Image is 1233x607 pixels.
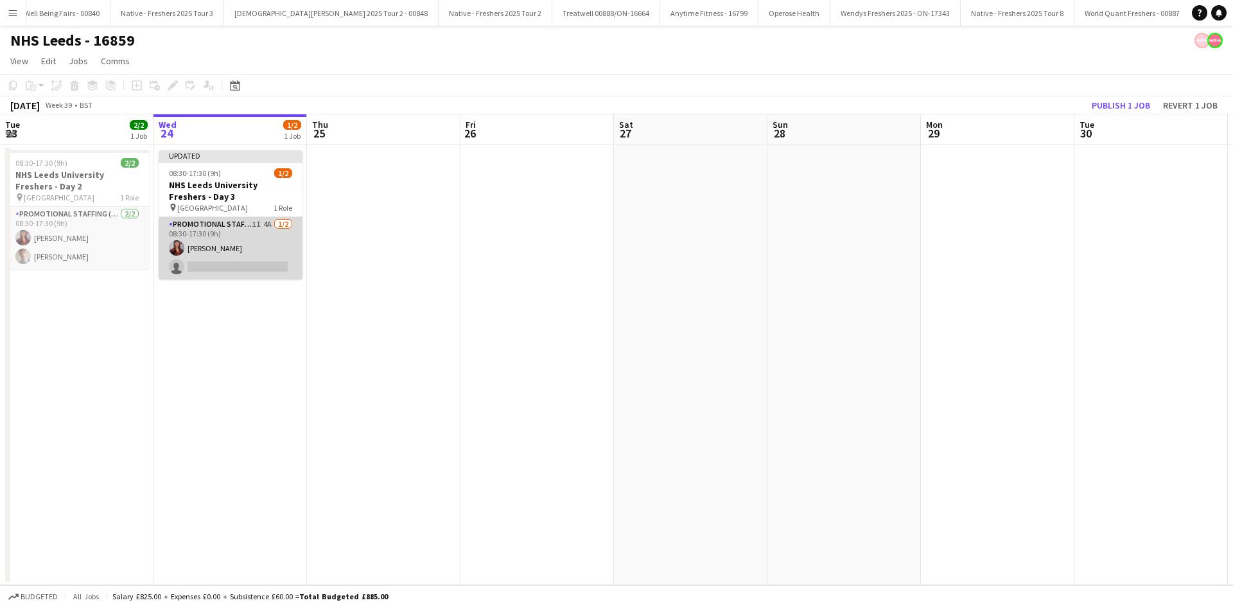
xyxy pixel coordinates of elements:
div: Updated [159,150,302,161]
h3: NHS Leeds University Freshers - Day 3 [159,179,302,202]
span: 08:30-17:30 (9h) [169,168,221,178]
span: 2/2 [130,120,148,130]
span: Wed [159,119,177,130]
button: Budgeted [6,590,60,604]
span: Tue [5,119,20,130]
span: Sat [619,119,633,130]
a: View [5,53,33,69]
span: View [10,55,28,67]
app-job-card: 08:30-17:30 (9h)2/2NHS Leeds University Freshers - Day 2 [GEOGRAPHIC_DATA]1 RolePromotional Staff... [5,150,149,269]
span: 23 [3,126,20,141]
span: Budgeted [21,592,58,601]
button: World Quant Freshers - 00887 [1074,1,1191,26]
button: Treatwell 00888/ON-16664 [552,1,660,26]
button: [DEMOGRAPHIC_DATA][PERSON_NAME] 2025 Tour 2 - 00848 [224,1,439,26]
app-card-role: Promotional Staffing (Brand Ambassadors)2/208:30-17:30 (9h)[PERSON_NAME][PERSON_NAME] [5,207,149,269]
span: 25 [310,126,328,141]
span: Total Budgeted £885.00 [299,592,388,601]
button: Wendys Freshers 2025 - ON-17343 [830,1,961,26]
span: [GEOGRAPHIC_DATA] [24,193,94,202]
h1: NHS Leeds - 16859 [10,31,135,50]
span: Week 39 [42,100,74,110]
button: Native - Freshers 2025 Tour 2 [439,1,552,26]
span: 08:30-17:30 (9h) [15,158,67,168]
h3: NHS Leeds University Freshers - Day 2 [5,169,149,192]
button: Operose Health [758,1,830,26]
span: 1/2 [274,168,292,178]
span: 24 [157,126,177,141]
div: Salary £825.00 + Expenses £0.00 + Subsistence £60.00 = [112,592,388,601]
span: [GEOGRAPHIC_DATA] [177,203,248,213]
span: Jobs [69,55,88,67]
app-user-avatar: native Staffing [1194,33,1210,48]
span: Comms [101,55,130,67]
span: 28 [771,126,788,141]
button: Revert 1 job [1158,97,1223,114]
a: Comms [96,53,135,69]
div: [DATE] [10,99,40,112]
div: 1 Job [284,131,301,141]
app-card-role: Promotional Staffing (Brand Ambassadors)1I4A1/208:30-17:30 (9h)[PERSON_NAME] [159,217,302,279]
span: Fri [466,119,476,130]
span: All jobs [71,592,101,601]
a: Edit [36,53,61,69]
a: Jobs [64,53,93,69]
span: 26 [464,126,476,141]
button: Native - Freshers 2025 Tour 3 [110,1,224,26]
span: Mon [926,119,943,130]
span: 2/2 [121,158,139,168]
app-user-avatar: native Staffing [1207,33,1223,48]
span: Tue [1080,119,1094,130]
span: 1 Role [120,193,139,202]
span: 30 [1078,126,1094,141]
span: 29 [924,126,943,141]
span: 1/2 [283,120,301,130]
app-job-card: Updated08:30-17:30 (9h)1/2NHS Leeds University Freshers - Day 3 [GEOGRAPHIC_DATA]1 RolePromotiona... [159,150,302,279]
span: 27 [617,126,633,141]
span: Thu [312,119,328,130]
div: BST [80,100,92,110]
div: 1 Job [130,131,147,141]
button: Anytime Fitness - 16799 [660,1,758,26]
span: Edit [41,55,56,67]
span: Sun [773,119,788,130]
button: Publish 1 job [1087,97,1155,114]
span: 1 Role [274,203,292,213]
button: Native - Freshers 2025 Tour 8 [961,1,1074,26]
